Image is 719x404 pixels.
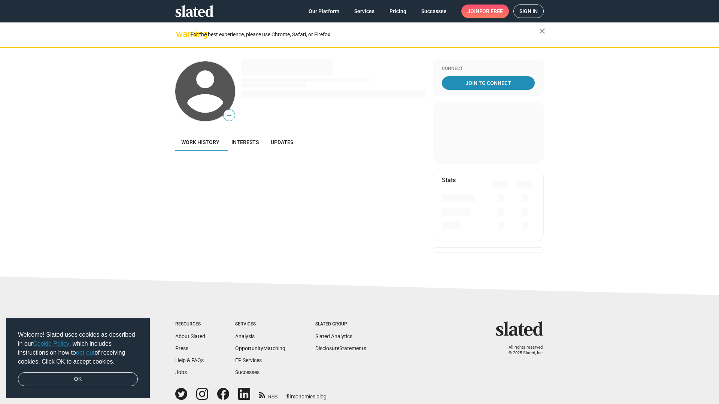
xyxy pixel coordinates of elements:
[442,176,456,184] mat-card-title: Stats
[467,4,503,18] span: Join
[175,333,205,339] a: About Slated
[286,387,327,400] a: filmonomics blog
[18,330,138,366] span: Welcome! Slated uses cookies as described in our , which includes instructions on how to of recei...
[354,4,374,18] span: Services
[176,30,185,39] mat-icon: warning
[315,333,352,339] a: Slated Analytics
[265,133,299,151] a: Updates
[421,4,446,18] span: Successes
[225,133,265,151] a: Interests
[224,111,235,120] span: —
[235,321,285,327] div: Services
[315,345,366,351] a: DisclosureStatements
[175,133,225,151] a: Work history
[175,369,187,375] a: Jobs
[442,66,535,72] div: Connect
[415,4,452,18] a: Successes
[461,4,509,18] a: Joinfor free
[315,321,366,327] div: Slated Group
[443,76,533,90] span: Join To Connect
[33,340,69,347] a: Cookie Policy
[271,139,293,145] span: Updates
[259,389,277,400] a: RSS
[286,394,295,400] span: film
[348,4,380,18] a: Services
[235,369,260,375] a: Successes
[309,4,339,18] span: Our Platform
[181,139,219,145] span: Work history
[231,139,259,145] span: Interests
[383,4,412,18] a: Pricing
[190,30,539,40] div: For the best experience, please use Chrome, Safari, or Firefox.
[513,4,544,18] a: Sign in
[175,345,188,351] a: Press
[235,333,255,339] a: Analysis
[501,345,544,356] p: All rights reserved. © 2025 Slated, Inc.
[76,349,95,356] a: opt-out
[235,345,285,351] a: OpportunityMatching
[389,4,406,18] span: Pricing
[6,318,150,398] div: cookieconsent
[18,372,138,386] a: dismiss cookie message
[442,76,535,90] a: Join To Connect
[479,4,503,18] span: for free
[235,357,262,363] a: EP Services
[175,357,204,363] a: Help & FAQs
[175,321,205,327] div: Resources
[519,5,538,18] span: Sign in
[538,27,547,36] mat-icon: close
[303,4,345,18] a: Our Platform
